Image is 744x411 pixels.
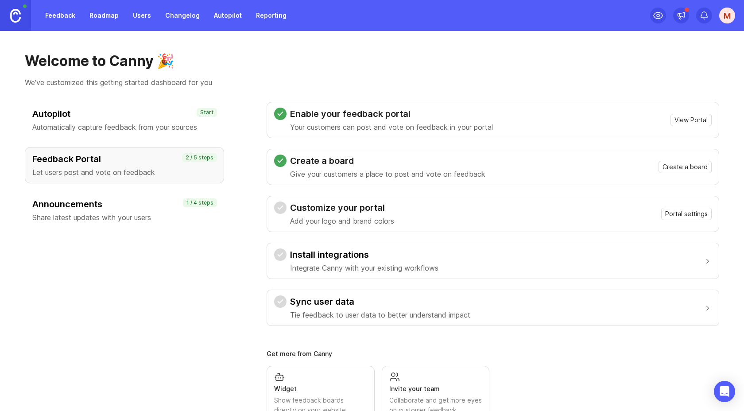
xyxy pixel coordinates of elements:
h3: Announcements [32,198,217,210]
p: Automatically capture feedback from your sources [32,122,217,132]
span: Portal settings [665,209,708,218]
button: View Portal [670,114,712,126]
h3: Enable your feedback portal [290,108,493,120]
a: Reporting [251,8,292,23]
p: Let users post and vote on feedback [32,167,217,178]
span: View Portal [674,116,708,124]
h3: Create a board [290,155,485,167]
button: AutopilotAutomatically capture feedback from your sourcesStart [25,102,224,138]
h3: Customize your portal [290,202,394,214]
button: Create a board [659,161,712,173]
button: Portal settings [661,208,712,220]
div: Widget [274,384,367,394]
button: AnnouncementsShare latest updates with your users1 / 4 steps [25,192,224,229]
div: Open Intercom Messenger [714,381,735,402]
h3: Install integrations [290,248,438,261]
button: Install integrationsIntegrate Canny with your existing workflows [274,243,712,279]
button: Sync user dataTie feedback to user data to better understand impact [274,290,712,326]
p: We've customized this getting started dashboard for you [25,77,719,88]
a: Roadmap [84,8,124,23]
p: Share latest updates with your users [32,212,217,223]
p: Add your logo and brand colors [290,216,394,226]
p: 1 / 4 steps [186,199,213,206]
div: Invite your team [389,384,482,394]
p: Tie feedback to user data to better understand impact [290,310,470,320]
p: Start [200,109,213,116]
a: Autopilot [209,8,247,23]
p: 2 / 5 steps [186,154,213,161]
h3: Feedback Portal [32,153,217,165]
h3: Sync user data [290,295,470,308]
h3: Autopilot [32,108,217,120]
p: Integrate Canny with your existing workflows [290,263,438,273]
span: Create a board [663,163,708,171]
p: Your customers can post and vote on feedback in your portal [290,122,493,132]
div: Get more from Canny [267,351,719,357]
a: Users [128,8,156,23]
p: Give your customers a place to post and vote on feedback [290,169,485,179]
h1: Welcome to Canny 🎉 [25,52,719,70]
button: Feedback PortalLet users post and vote on feedback2 / 5 steps [25,147,224,183]
img: Canny Home [10,9,21,23]
a: Changelog [160,8,205,23]
button: M [719,8,735,23]
a: Feedback [40,8,81,23]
